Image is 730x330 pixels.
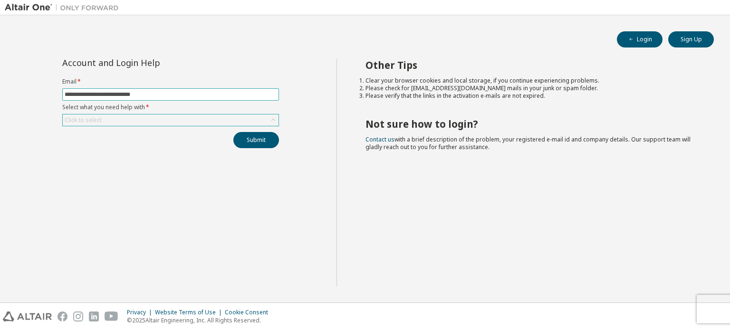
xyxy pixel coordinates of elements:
img: youtube.svg [105,311,118,321]
li: Please verify that the links in the activation e-mails are not expired. [365,92,697,100]
img: linkedin.svg [89,311,99,321]
img: instagram.svg [73,311,83,321]
label: Email [62,78,279,85]
p: © 2025 Altair Engineering, Inc. All Rights Reserved. [127,316,274,324]
img: Altair One [5,3,124,12]
div: Website Terms of Use [155,309,225,316]
div: Cookie Consent [225,309,274,316]
img: facebook.svg [58,311,67,321]
div: Click to select [63,114,279,126]
h2: Other Tips [365,59,697,71]
img: altair_logo.svg [3,311,52,321]
div: Privacy [127,309,155,316]
button: Submit [233,132,279,148]
span: with a brief description of the problem, your registered e-mail id and company details. Our suppo... [365,135,691,151]
a: Contact us [365,135,394,143]
li: Please check for [EMAIL_ADDRESS][DOMAIN_NAME] mails in your junk or spam folder. [365,85,697,92]
h2: Not sure how to login? [365,118,697,130]
button: Login [617,31,663,47]
label: Select what you need help with [62,104,279,111]
li: Clear your browser cookies and local storage, if you continue experiencing problems. [365,77,697,85]
div: Click to select [65,116,102,124]
button: Sign Up [668,31,714,47]
div: Account and Login Help [62,59,236,66]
